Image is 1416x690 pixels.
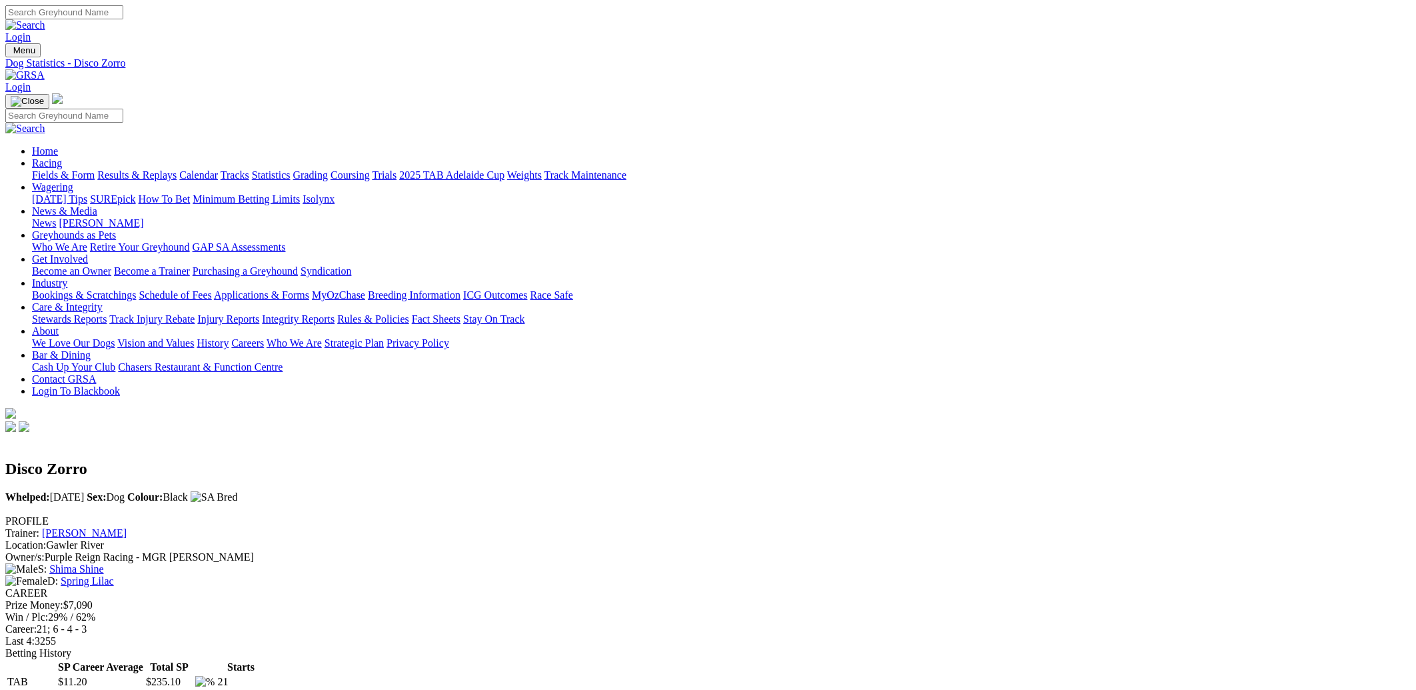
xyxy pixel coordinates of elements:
a: Breeding Information [368,289,460,301]
a: Syndication [301,265,351,277]
b: Sex: [87,491,106,503]
a: Strategic Plan [325,337,384,349]
img: facebook.svg [5,421,16,432]
a: Become a Trainer [114,265,190,277]
a: Purchasing a Greyhound [193,265,298,277]
a: Cash Up Your Club [32,361,115,373]
span: Prize Money: [5,599,63,611]
span: S: [5,563,47,575]
th: Starts [217,661,265,674]
img: GRSA [5,69,45,81]
div: Purple Reign Racing - MGR [PERSON_NAME] [5,551,1411,563]
a: Industry [32,277,67,289]
a: Stay On Track [463,313,524,325]
div: CAREER [5,587,1411,599]
a: Care & Integrity [32,301,103,313]
a: Shima Shine [49,563,103,575]
button: Toggle navigation [5,94,49,109]
img: Male [5,563,38,575]
div: Get Involved [32,265,1411,277]
a: Fields & Form [32,169,95,181]
a: Become an Owner [32,265,111,277]
a: Who We Are [32,241,87,253]
a: Schedule of Fees [139,289,211,301]
a: News [32,217,56,229]
a: Rules & Policies [337,313,409,325]
a: Home [32,145,58,157]
button: Toggle navigation [5,43,41,57]
a: MyOzChase [312,289,365,301]
a: Statistics [252,169,291,181]
a: Who We Are [267,337,322,349]
a: History [197,337,229,349]
span: [DATE] [5,491,84,503]
a: News & Media [32,205,97,217]
a: ICG Outcomes [463,289,527,301]
a: Wagering [32,181,73,193]
input: Search [5,5,123,19]
a: Trials [372,169,396,181]
a: [PERSON_NAME] [42,527,127,539]
th: SP Career Average [57,661,144,674]
a: Privacy Policy [386,337,449,349]
div: Racing [32,169,1411,181]
div: Wagering [32,193,1411,205]
div: Care & Integrity [32,313,1411,325]
a: Isolynx [303,193,335,205]
a: Calendar [179,169,218,181]
input: Search [5,109,123,123]
a: Chasers Restaurant & Function Centre [118,361,283,373]
a: Weights [507,169,542,181]
td: $11.20 [57,675,144,689]
span: Win / Plc: [5,611,48,623]
a: Bar & Dining [32,349,91,361]
img: Close [11,96,44,107]
img: Female [5,575,47,587]
span: Black [127,491,188,503]
a: GAP SA Assessments [193,241,286,253]
a: Dog Statistics - Disco Zorro [5,57,1411,69]
img: Search [5,123,45,135]
div: Bar & Dining [32,361,1411,373]
div: Greyhounds as Pets [32,241,1411,253]
b: Colour: [127,491,163,503]
div: Industry [32,289,1411,301]
a: Racing [32,157,62,169]
a: Get Involved [32,253,88,265]
a: SUREpick [90,193,135,205]
img: logo-grsa-white.png [5,408,16,419]
a: Tracks [221,169,249,181]
span: Career: [5,623,37,635]
a: Injury Reports [197,313,259,325]
a: Bookings & Scratchings [32,289,136,301]
a: Grading [293,169,328,181]
div: 3255 [5,635,1411,647]
img: % [195,676,215,688]
a: Login To Blackbook [32,385,120,397]
span: Menu [13,45,35,55]
th: Total SP [145,661,193,674]
span: Last 4: [5,635,35,647]
div: About [32,337,1411,349]
a: 2025 TAB Adelaide Cup [399,169,504,181]
span: Owner/s: [5,551,45,563]
div: News & Media [32,217,1411,229]
h2: Disco Zorro [5,460,1411,478]
a: Vision and Values [117,337,194,349]
div: 29% / 62% [5,611,1411,623]
a: Track Maintenance [544,169,626,181]
a: Greyhounds as Pets [32,229,116,241]
a: We Love Our Dogs [32,337,115,349]
span: Trainer: [5,527,39,539]
a: About [32,325,59,337]
img: Search [5,19,45,31]
a: Applications & Forms [214,289,309,301]
a: Race Safe [530,289,572,301]
a: Fact Sheets [412,313,460,325]
img: twitter.svg [19,421,29,432]
a: Retire Your Greyhound [90,241,190,253]
a: Results & Replays [97,169,177,181]
span: Dog [87,491,125,503]
img: logo-grsa-white.png [52,93,63,104]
